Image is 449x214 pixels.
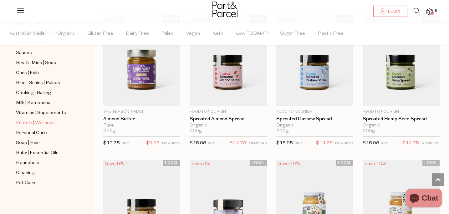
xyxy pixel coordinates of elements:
[16,149,73,157] a: Baby | Essential Oils
[373,6,407,17] a: Login
[276,160,302,168] div: Save 10%
[16,49,73,57] a: Sauces
[163,160,180,166] span: LOCAL
[16,59,73,67] a: Broth | Miso | Soup
[57,23,75,45] span: Organic
[16,79,73,87] a: Rice | Grains | Pulses
[363,128,375,134] span: 200g
[363,15,440,106] img: Sprouted Hemp Seed Spread
[276,123,353,128] div: Organic
[276,141,293,146] span: $15.95
[190,128,202,134] span: 200g
[186,23,200,45] span: Vegan
[426,8,433,15] a: 9
[16,179,73,187] a: Pet Care
[363,116,440,122] a: Sprouted Hemp Seed Spread
[276,128,289,134] span: 200g
[363,109,440,115] p: Food to Nourish
[386,9,400,14] span: Login
[16,159,73,167] a: Household
[103,109,180,115] p: The [PERSON_NAME]
[146,139,160,147] span: $9.95
[16,109,66,117] span: Vitamins | Supplements
[421,142,440,145] small: MEMBERS
[161,23,174,45] span: Paleo
[190,116,267,122] a: Sprouted Almond Spread
[318,23,344,45] span: Plastic Free
[16,139,39,147] span: Soap | Hair
[276,15,353,106] img: Sprouted Cashew Spread
[16,79,60,87] span: Rice | Grains | Pulses
[16,109,73,117] a: Vitamins | Supplements
[190,109,267,115] p: Food to Nourish
[16,179,35,187] span: Pet Care
[336,160,353,166] span: LOCAL
[190,141,206,146] span: $15.95
[16,119,73,127] a: Protein | Wellness
[103,15,180,106] img: Almond Butter
[249,142,267,145] small: MEMBERS
[363,123,440,128] div: Organic
[212,2,237,17] img: Part&Parcel
[16,69,39,77] span: Cans | Fish
[190,15,267,106] img: Sprouted Almond Spread
[276,109,353,115] p: Food to Nourish
[16,49,32,57] span: Sauces
[16,159,39,167] span: Household
[190,160,212,168] div: Save 8%
[103,128,116,134] span: 250g
[162,142,180,145] small: MEMBERS
[87,23,113,45] span: Gluten Free
[316,139,333,147] span: $14.75
[16,139,73,147] a: Soap | Hair
[190,123,267,128] div: Organic
[335,142,353,145] small: MEMBERS
[121,142,129,145] small: RRP
[250,160,267,166] span: LOCAL
[404,189,444,209] inbox-online-store-chat: Shopify online store chat
[422,160,440,166] span: LOCAL
[402,139,419,147] span: $14.75
[294,142,302,145] small: RRP
[16,89,73,97] a: Cooking | Baking
[208,142,215,145] small: RRP
[363,160,388,168] div: Save 10%
[16,99,50,107] span: Milk | Kombucha
[126,23,149,45] span: Dairy Free
[103,160,126,168] div: Save 8%
[433,8,439,14] span: 9
[230,139,246,147] span: $14.75
[212,23,223,45] span: Keto
[16,169,73,177] a: Cleaning
[236,23,268,45] span: Low FODMAP
[381,142,388,145] small: RRP
[16,89,51,97] span: Cooking | Baking
[16,129,73,137] a: Personal Care
[16,129,47,137] span: Personal Care
[276,116,353,122] a: Sprouted Cashew Spread
[16,99,73,107] a: Milk | Kombucha
[16,169,35,177] span: Cleaning
[103,116,180,122] a: Almond Butter
[103,123,180,128] div: Pure
[280,23,305,45] span: Sugar Free
[103,141,120,146] span: $10.75
[10,23,45,45] span: Australian Made
[16,119,55,127] span: Protein | Wellness
[16,149,59,157] span: Baby | Essential Oils
[16,59,56,67] span: Broth | Miso | Soup
[363,141,379,146] span: $15.95
[16,69,73,77] a: Cans | Fish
